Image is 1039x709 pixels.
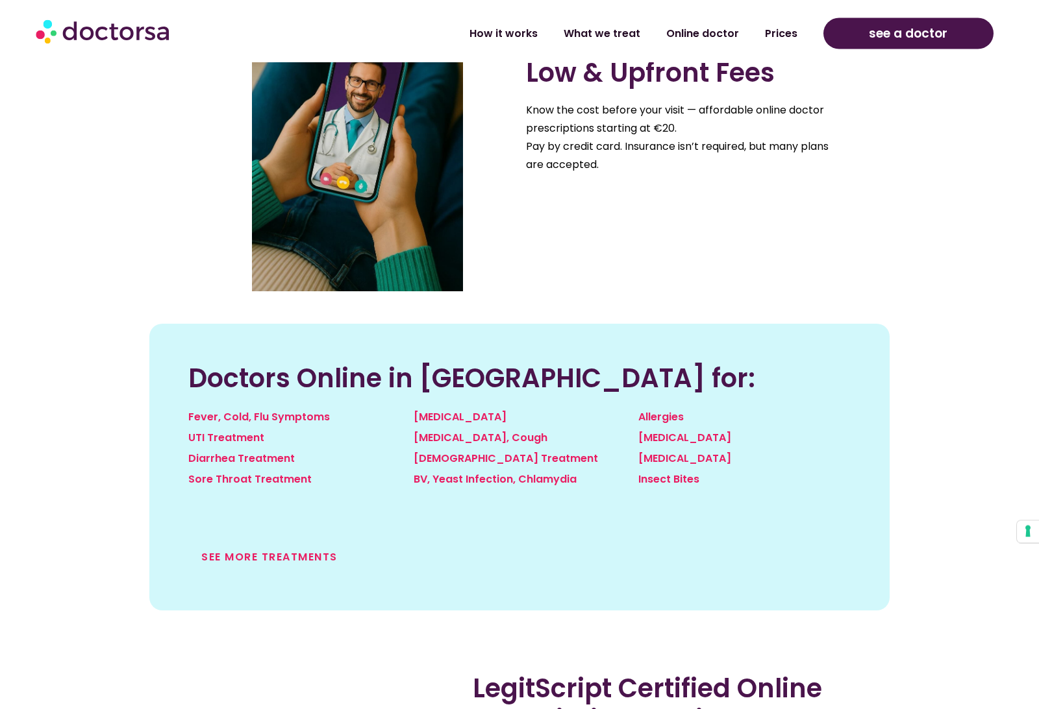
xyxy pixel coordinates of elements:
a: , Yeast Infection [427,472,513,487]
a: Online doctor [653,19,752,49]
a: Insect Bites [638,472,699,487]
a: BV [414,472,427,487]
a: Diarrhea Treatment [188,451,295,466]
a: , Chlamydia [513,472,577,487]
a: What we treat [551,19,653,49]
a: Allergies [638,410,684,425]
span: see a doctor [869,23,947,44]
a: [MEDICAL_DATA] [638,431,731,446]
p: Know the cost before your visit — affordable online doctor prescriptions starting at €20. Pay by ... [526,102,838,174]
h2: Low & Upfront Fees [526,58,838,89]
a: [MEDICAL_DATA], Cough [414,431,547,446]
a: See more treatments [201,550,338,565]
a: UTI Treatment [188,431,264,446]
a: Sore Throat Treatment [188,472,312,487]
a: Fever, Cold, Flu Symptoms [188,410,330,425]
a: [DEMOGRAPHIC_DATA] Treatment [414,451,598,466]
nav: Menu [273,19,810,49]
a: see a doctor [823,18,994,49]
a: Prices [752,19,810,49]
button: Your consent preferences for tracking technologies [1017,521,1039,543]
a: [MEDICAL_DATA] [414,410,507,425]
a: [MEDICAL_DATA] [638,451,731,466]
h2: Doctors Online in [GEOGRAPHIC_DATA] for: [188,363,851,394]
a: How it works [457,19,551,49]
